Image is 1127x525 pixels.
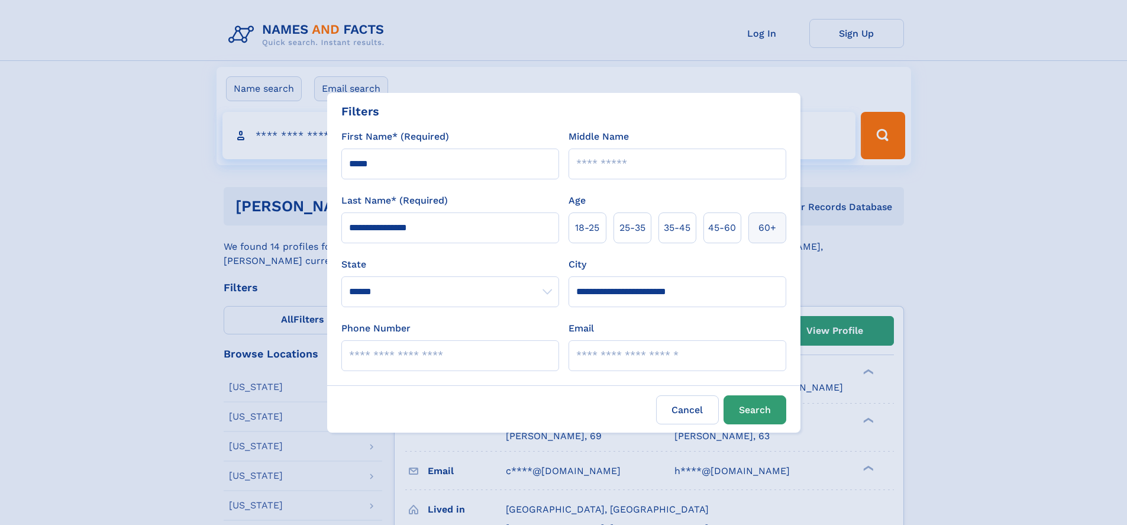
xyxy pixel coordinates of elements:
[569,194,586,208] label: Age
[724,395,786,424] button: Search
[575,221,599,235] span: 18‑25
[341,321,411,336] label: Phone Number
[656,395,719,424] label: Cancel
[341,257,559,272] label: State
[569,130,629,144] label: Middle Name
[664,221,690,235] span: 35‑45
[758,221,776,235] span: 60+
[569,321,594,336] label: Email
[569,257,586,272] label: City
[708,221,736,235] span: 45‑60
[341,102,379,120] div: Filters
[341,130,449,144] label: First Name* (Required)
[619,221,645,235] span: 25‑35
[341,194,448,208] label: Last Name* (Required)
